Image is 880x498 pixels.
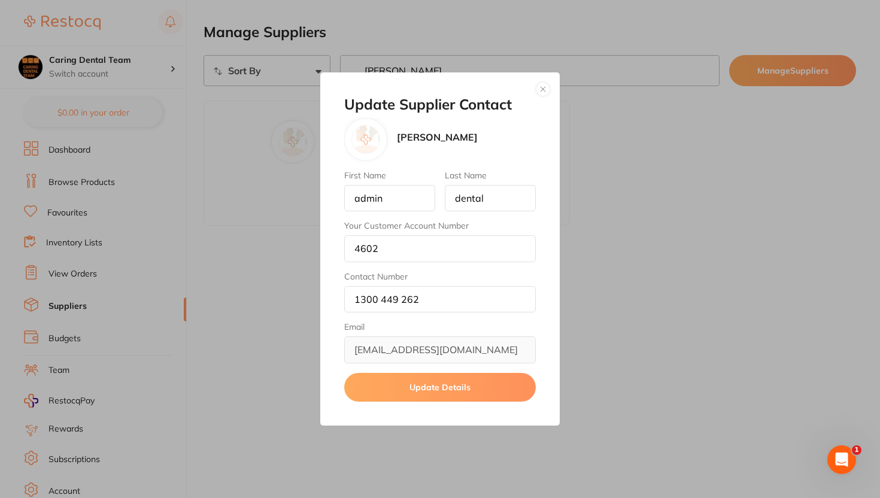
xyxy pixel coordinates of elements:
[344,373,536,402] button: Update Details
[397,132,478,142] p: [PERSON_NAME]
[852,445,861,455] span: 1
[827,445,856,474] iframe: Intercom live chat
[351,125,380,154] img: Adam Dental
[344,96,536,113] h2: Update Supplier Contact
[445,171,536,180] label: Last Name
[344,221,536,230] label: Your Customer Account Number
[344,322,536,332] label: Email
[344,272,536,281] label: Contact Number
[344,171,435,180] label: First Name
